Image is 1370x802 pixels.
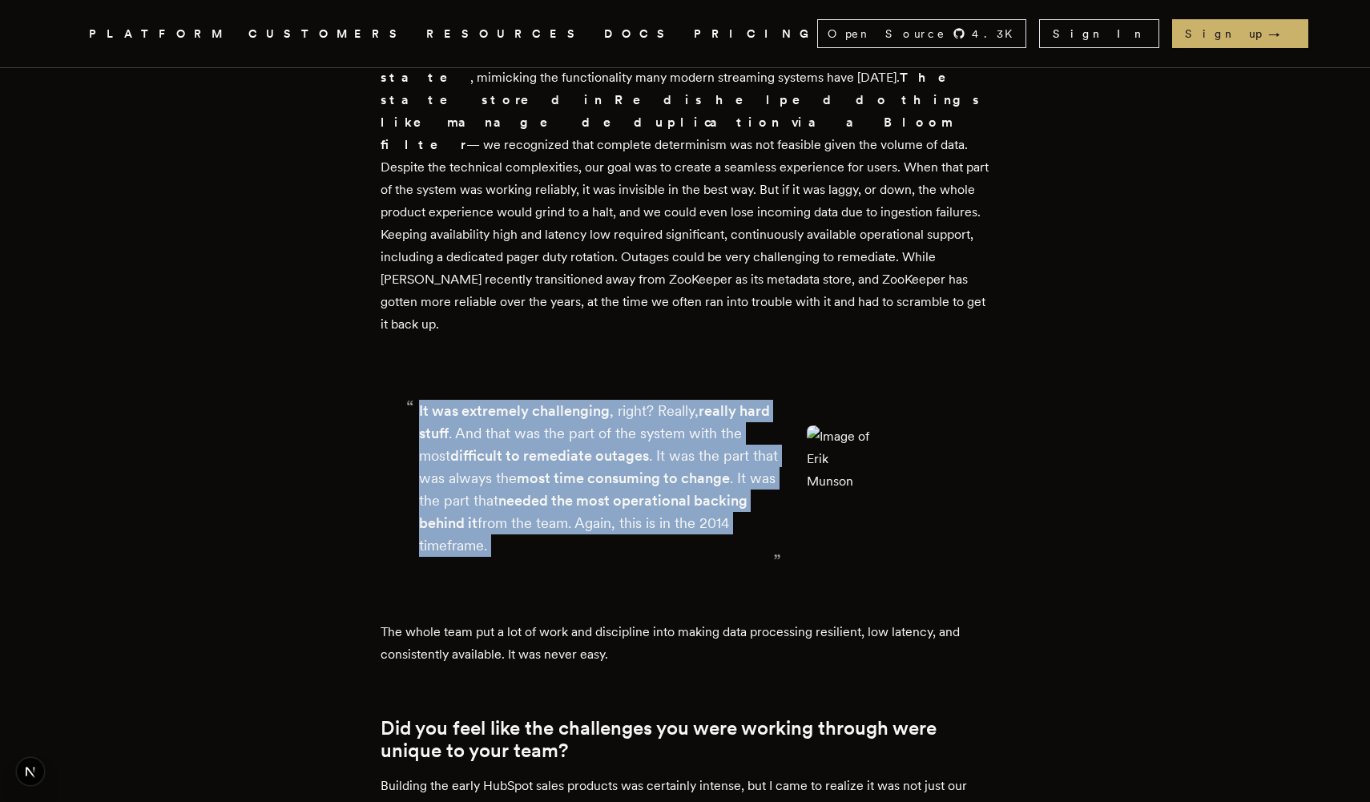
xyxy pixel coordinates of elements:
span: Open Source [828,26,946,42]
h2: Did you feel like the challenges you were working through were unique to your team? [381,717,989,762]
strong: The state stored in Redis helped do things like [381,70,981,130]
strong: needed the most operational backing behind it [419,492,747,531]
span: → [1268,26,1295,42]
strong: manage deduplication via a Bloom filter [381,115,953,152]
a: CUSTOMERS [248,24,407,44]
img: Image of Erik Munson [807,425,871,490]
a: PRICING [694,24,817,44]
button: PLATFORM [89,24,229,44]
strong: It was extremely challenging [419,402,610,419]
div: , right? Really, . And that was the part of the system with the most . It was the part that was a... [419,400,781,557]
strong: Redis on the side of the topics to store complementary state [381,25,970,85]
strong: really hard stuff [419,402,770,441]
span: “ [406,403,414,413]
span: ” [773,557,781,566]
button: RESOURCES [426,24,585,44]
span: 4.3 K [972,26,1022,42]
p: The whole team put a lot of work and discipline into making data processing resilient, low latenc... [381,621,989,666]
a: Sign In [1039,19,1159,48]
strong: most time consuming to change [517,470,730,486]
a: DOCS [604,24,675,44]
a: Sign up [1172,19,1308,48]
strong: difficult to remediate outages [450,447,649,464]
